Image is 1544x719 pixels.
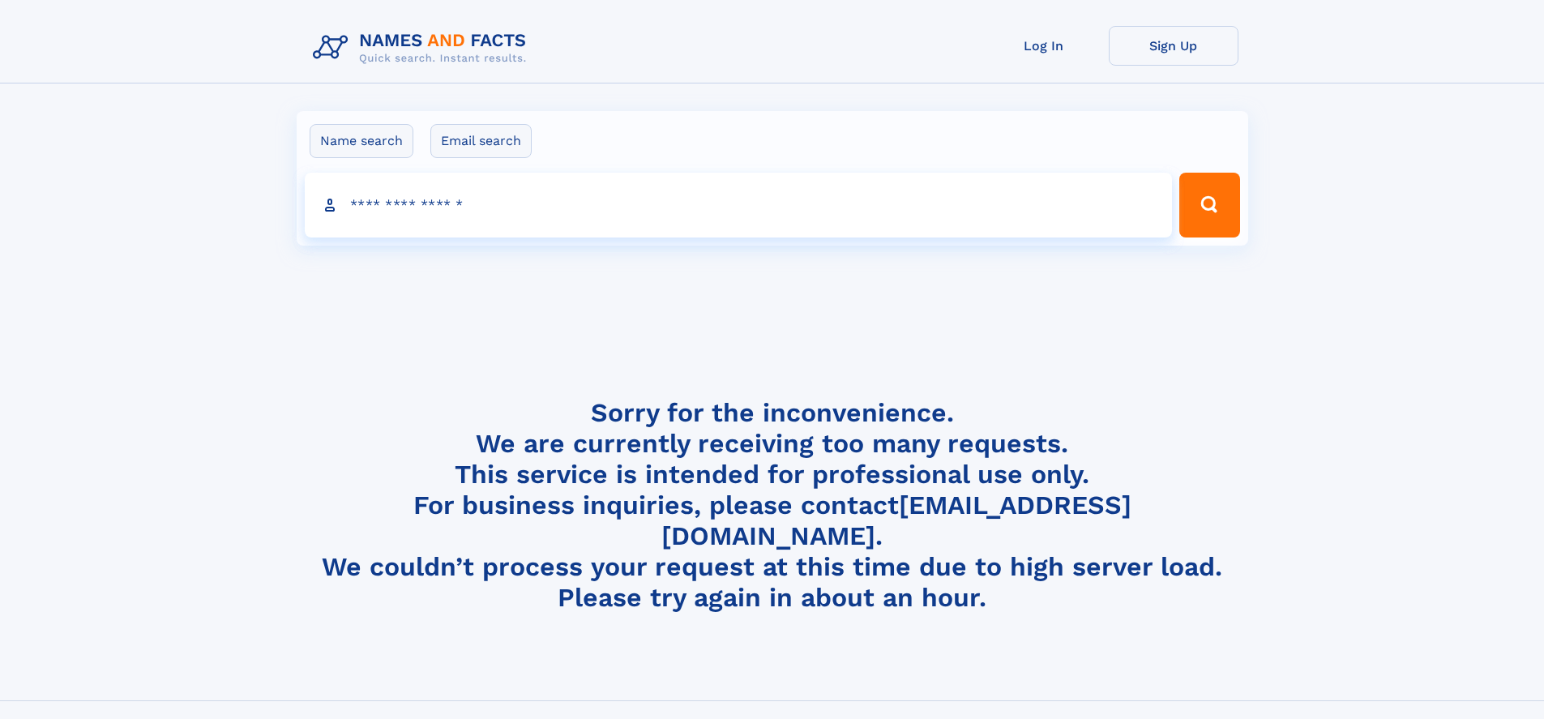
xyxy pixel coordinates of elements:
[1109,26,1238,66] a: Sign Up
[310,124,413,158] label: Name search
[306,397,1238,614] h4: Sorry for the inconvenience. We are currently receiving too many requests. This service is intend...
[306,26,540,70] img: Logo Names and Facts
[661,490,1131,551] a: [EMAIL_ADDRESS][DOMAIN_NAME]
[305,173,1173,238] input: search input
[1179,173,1239,238] button: Search Button
[979,26,1109,66] a: Log In
[430,124,532,158] label: Email search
